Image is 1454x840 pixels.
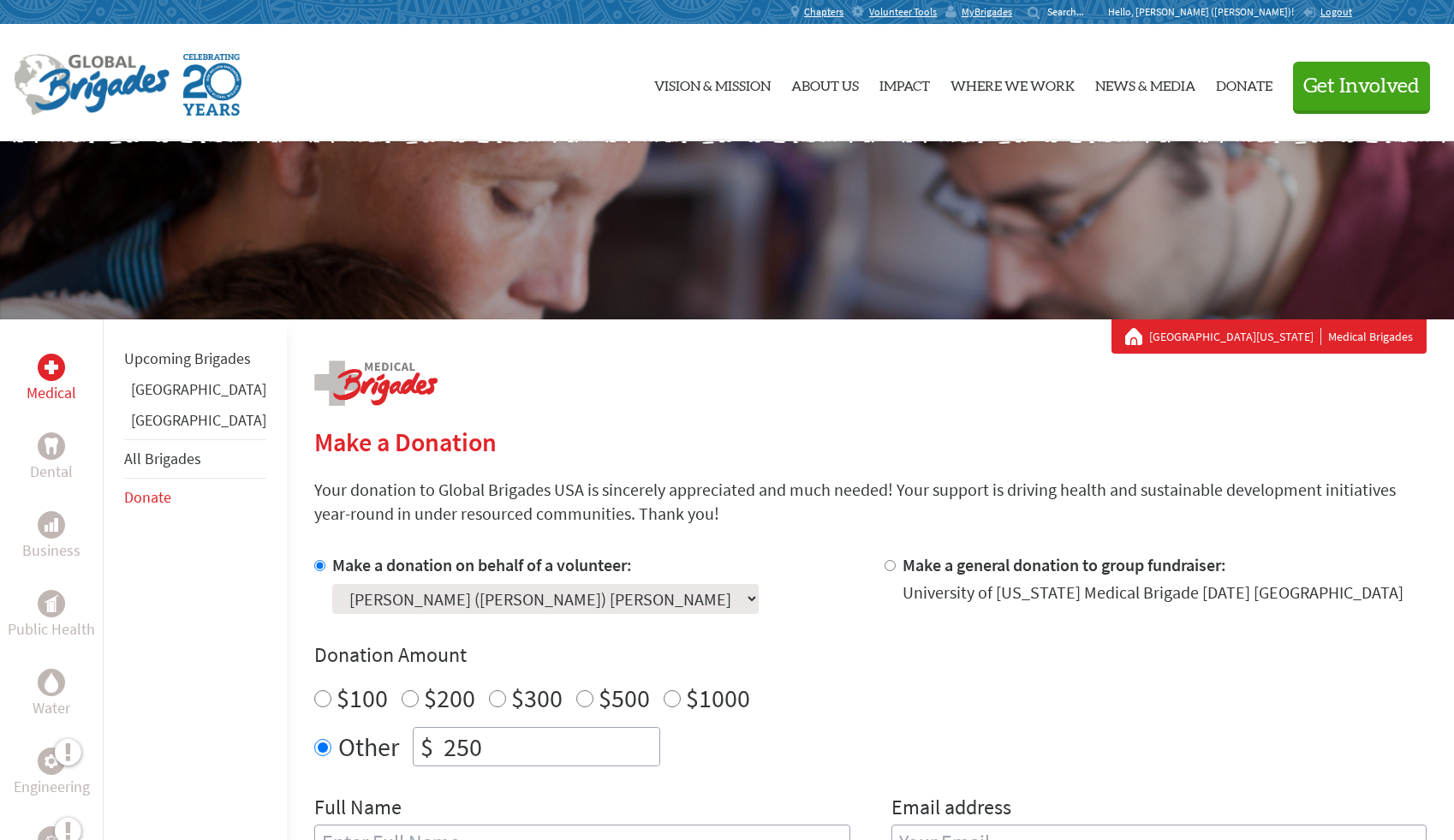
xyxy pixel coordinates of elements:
p: Dental [30,460,73,484]
img: Medical [45,360,58,374]
a: [GEOGRAPHIC_DATA] [131,410,266,430]
label: Make a general donation to group fundraiser: [903,554,1226,575]
a: [GEOGRAPHIC_DATA][US_STATE] [1149,328,1321,345]
img: Global Brigades Logo [14,54,170,116]
a: Vision & Mission [654,39,771,128]
h2: Make a Donation [314,426,1427,457]
a: Donate [124,487,171,507]
img: logo-medical.png [314,360,438,406]
label: Make a donation on behalf of a volunteer: [332,554,632,575]
li: Honduras [124,408,266,439]
h4: Donation Amount [314,641,1427,669]
a: BusinessBusiness [22,511,80,563]
p: Water [33,696,70,720]
a: Donate [1216,39,1272,128]
p: Engineering [14,775,90,799]
div: Business [38,511,65,539]
div: Medical [38,354,65,381]
span: Logout [1320,5,1352,18]
div: University of [US_STATE] Medical Brigade [DATE] [GEOGRAPHIC_DATA] [903,581,1403,605]
p: Public Health [8,617,95,641]
label: $1000 [686,682,750,714]
div: Medical Brigades [1125,328,1413,345]
label: $300 [511,682,563,714]
label: $200 [424,682,475,714]
img: Dental [45,438,58,454]
a: MedicalMedical [27,354,76,405]
label: Other [338,727,399,766]
p: Medical [27,381,76,405]
label: Full Name [314,794,402,825]
label: $500 [599,682,650,714]
li: Donate [124,479,266,516]
span: Chapters [804,5,843,19]
a: [GEOGRAPHIC_DATA] [131,379,266,399]
a: Impact [879,39,930,128]
label: Email address [891,794,1011,825]
div: $ [414,728,440,766]
input: Search... [1047,5,1096,18]
a: About Us [791,39,859,128]
div: Water [38,669,65,696]
div: Dental [38,432,65,460]
span: Volunteer Tools [869,5,937,19]
li: Upcoming Brigades [124,340,266,378]
img: Water [45,672,58,692]
a: Logout [1302,5,1352,19]
img: Global Brigades Celebrating 20 Years [183,54,241,116]
a: All Brigades [124,449,201,468]
a: Where We Work [950,39,1075,128]
div: Engineering [38,748,65,775]
div: Public Health [38,590,65,617]
span: Get Involved [1303,76,1420,97]
span: MyBrigades [962,5,1012,19]
a: DentalDental [30,432,73,484]
p: Your donation to Global Brigades USA is sincerely appreciated and much needed! Your support is dr... [314,478,1427,526]
label: $100 [337,682,388,714]
p: Business [22,539,80,563]
p: Hello, [PERSON_NAME] ([PERSON_NAME])! [1108,5,1302,19]
input: Enter Amount [440,728,659,766]
a: EngineeringEngineering [14,748,90,799]
li: All Brigades [124,439,266,479]
a: Public HealthPublic Health [8,590,95,641]
a: News & Media [1095,39,1195,128]
a: Upcoming Brigades [124,349,251,368]
img: Public Health [45,595,58,612]
li: Greece [124,378,266,408]
img: Business [45,518,58,532]
button: Get Involved [1293,62,1430,110]
img: Engineering [45,754,58,768]
a: WaterWater [33,669,70,720]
